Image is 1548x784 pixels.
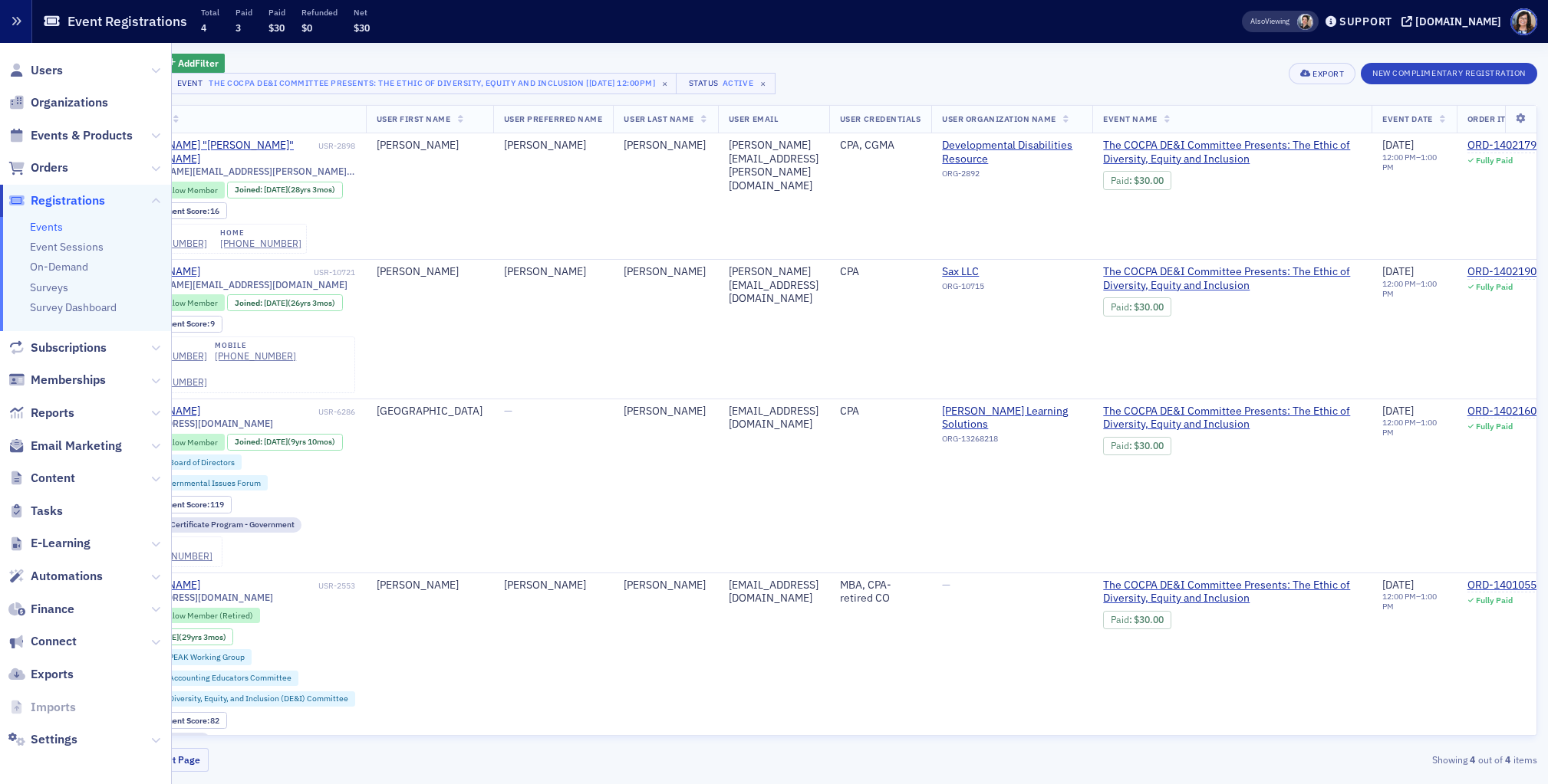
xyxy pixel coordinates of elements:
a: Imports [8,699,76,716]
span: Event Date [1382,113,1432,124]
span: — [504,404,512,418]
span: User Email [729,113,778,124]
a: [PHONE_NUMBER] [215,350,296,362]
span: [PERSON_NAME][EMAIL_ADDRESS][DOMAIN_NAME] [118,279,347,290]
time: 12:00 PM [1382,152,1416,162]
div: – [1382,153,1445,172]
div: CPA [840,265,921,279]
span: $0 [301,21,312,34]
a: Event Sessions [30,240,104,254]
div: – [1382,279,1445,299]
a: Email Marketing [8,438,122,454]
button: New Complimentary Registration [1361,63,1537,84]
strong: 4 [1467,753,1478,766]
a: Committee:Diversity, Equity, and Inclusion (DE&I) Committee [125,694,348,704]
p: Refunded [301,7,338,18]
span: Registrations [31,192,105,209]
div: Event [174,78,206,88]
h1: Event Registrations [68,12,187,31]
a: [PHONE_NUMBER] [220,238,301,249]
div: Joined: 1999-05-31 00:00:00 [227,294,342,311]
div: Support [1339,15,1392,28]
span: Memberships [31,372,106,389]
span: Orders [31,159,68,176]
span: Exports [31,666,74,683]
a: Orders [8,159,68,176]
div: [PERSON_NAME] [624,139,706,153]
div: (26yrs 3mos) [264,298,335,308]
div: Joined: 1997-05-31 00:00:00 [227,182,342,198]
span: [PERSON_NAME][EMAIL_ADDRESS][PERSON_NAME][DOMAIN_NAME] [118,166,355,177]
a: ORD-14021903 [1467,265,1543,279]
a: Exports [8,666,74,683]
span: — [942,578,950,592]
div: Also [1250,16,1265,26]
span: Settings [31,731,77,748]
span: [DATE] [1382,578,1414,592]
span: Event Name [1103,113,1157,124]
div: USR-10721 [203,267,355,277]
span: Email Marketing [31,438,122,454]
div: (9yrs 10mos) [264,437,335,447]
a: ORD-14021602 [1467,405,1543,418]
div: Committee: [118,671,298,686]
a: Connect [8,633,77,650]
a: Automations [8,568,103,585]
button: AddFilter [163,54,226,73]
span: Fellow Member [161,185,218,195]
span: Galasso Learning Solutions [942,405,1082,431]
span: Engagement Score : [138,715,211,726]
a: ORD-14010554 [1467,579,1543,592]
div: [PERSON_NAME][EMAIL_ADDRESS][DOMAIN_NAME] [729,265,818,306]
a: Finance [8,601,74,618]
div: Paid: 4 - $3000 [1103,611,1171,629]
div: Committee: [118,691,355,707]
div: [EMAIL_ADDRESS][DOMAIN_NAME] [729,579,818,605]
div: ORG-13268218 [942,434,1082,449]
div: home [220,228,301,238]
a: Memberships [8,372,106,389]
a: The COCPA DE&I Committee Presents: The Ethic of Diversity, Equity and Inclusion [1103,579,1361,605]
div: [PERSON_NAME] [504,265,603,279]
span: : [1111,440,1134,451]
time: 1:00 PM [1382,278,1437,299]
div: 119 [138,500,225,509]
div: 16 [138,207,220,215]
span: User Preferred Name [504,113,603,124]
p: Total [201,7,219,18]
a: Reports [8,405,74,422]
span: $30.00 [1134,440,1164,451]
a: Registrations [8,192,105,209]
div: [PERSON_NAME] [377,265,483,279]
a: [PERSON_NAME] "[PERSON_NAME]" [PERSON_NAME] [118,139,315,166]
div: Showing out of items [1039,753,1537,766]
time: 12:00 PM [1382,591,1416,602]
a: Content [8,470,75,487]
a: ORD-14021790 [1467,139,1543,153]
div: [EMAIL_ADDRESS][DOMAIN_NAME] [729,405,818,431]
span: [EMAIL_ADDRESS][DOMAIN_NAME] [118,418,273,429]
p: Paid [268,7,285,18]
div: Joined: 1996-05-31 00:00:00 [118,628,233,645]
a: Surveys [30,280,68,294]
span: Engagement Score : [138,205,211,216]
time: 1:00 PM [1382,152,1437,172]
a: The COCPA DE&I Committee Presents: The Ethic of Diversity, Equity and Inclusion [1103,139,1361,166]
div: [PERSON_NAME] [504,579,603,592]
button: [DOMAIN_NAME] [1401,16,1507,27]
div: USR-6286 [203,407,355,417]
span: User Last Name [624,113,693,124]
span: × [658,77,672,90]
div: Committee: [118,454,242,470]
div: Paid: 4 - $3000 [1103,297,1171,316]
a: The COCPA DE&I Committee Presents: The Ethic of Diversity, Equity and Inclusion [1103,405,1361,431]
span: User First Name [377,113,451,124]
span: Developmental Disabilities Resource [942,139,1082,166]
span: Fellow Member (Retired) [161,610,253,621]
div: [DOMAIN_NAME] [1415,15,1501,28]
